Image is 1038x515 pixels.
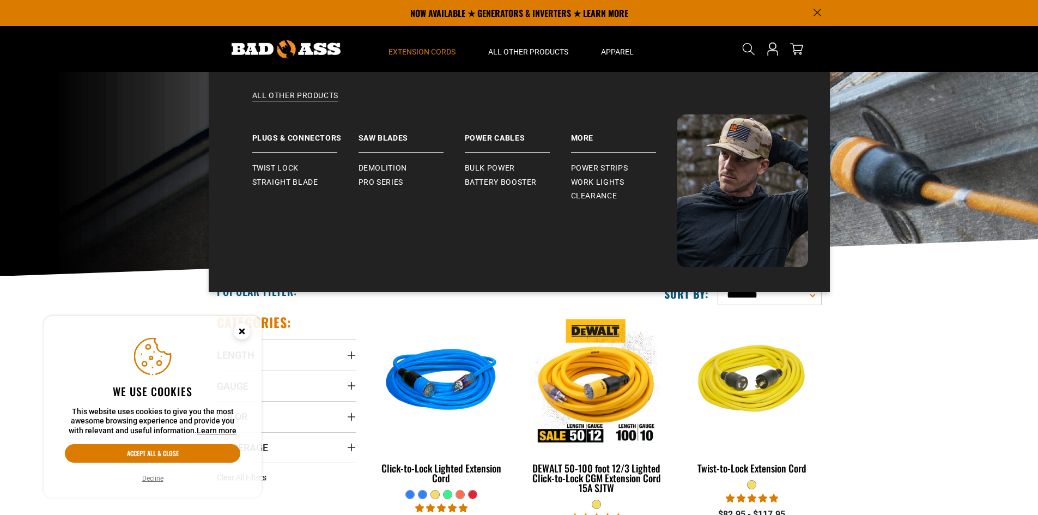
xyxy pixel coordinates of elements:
a: All Other Products [230,90,808,114]
span: Demolition [359,163,407,173]
span: Clearance [571,191,617,201]
a: Work Lights [571,175,677,190]
span: All Other Products [488,47,568,57]
a: Power Strips [571,161,677,175]
div: Click-to-Lock Lighted Extension Cord [372,463,511,483]
aside: Cookie Consent [44,316,262,498]
h2: We use cookies [65,384,240,398]
div: Twist-to-Lock Extension Cord [682,463,821,473]
span: Straight Blade [252,178,318,187]
img: yellow [683,319,821,445]
a: Twist Lock [252,161,359,175]
button: Decline [139,473,167,484]
summary: Gauge [217,371,356,401]
span: 4.87 stars [415,503,468,513]
span: Battery Booster [465,178,537,187]
h2: Categories: [217,314,292,331]
a: Clearance [571,189,677,203]
summary: All Other Products [472,26,585,72]
a: Straight Blade [252,175,359,190]
button: Accept all & close [65,444,240,463]
span: Apparel [601,47,634,57]
img: Bad Ass Extension Cords [677,114,808,267]
img: DEWALT 50-100 foot 12/3 Lighted Click-to-Lock CGM Extension Cord 15A SJTW [528,319,665,445]
a: Power Cables [465,114,571,153]
p: This website uses cookies to give you the most awesome browsing experience and provide you with r... [65,407,240,436]
span: Work Lights [571,178,624,187]
span: Bulk Power [465,163,515,173]
img: blue [373,319,510,445]
div: DEWALT 50-100 foot 12/3 Lighted Click-to-Lock CGM Extension Cord 15A SJTW [527,463,666,493]
a: Saw Blades [359,114,465,153]
a: Learn more [197,426,236,435]
img: Bad Ass Extension Cords [232,40,341,58]
a: Pro Series [359,175,465,190]
span: 5.00 stars [726,493,778,504]
a: DEWALT 50-100 foot 12/3 Lighted Click-to-Lock CGM Extension Cord 15A SJTW DEWALT 50-100 foot 12/3... [527,314,666,499]
summary: Color [217,401,356,432]
a: More [571,114,677,153]
a: Battery Booster [465,175,571,190]
span: Extension Cords [389,47,456,57]
label: Sort by: [664,287,709,301]
summary: Apparel [585,26,650,72]
span: Twist Lock [252,163,299,173]
a: yellow Twist-to-Lock Extension Cord [682,314,821,480]
a: Demolition [359,161,465,175]
a: Bulk Power [465,161,571,175]
span: Pro Series [359,178,403,187]
h2: Popular Filter: [217,284,297,298]
a: blue Click-to-Lock Lighted Extension Cord [372,314,511,489]
summary: Search [740,40,757,58]
summary: Length [217,340,356,370]
summary: Amperage [217,432,356,463]
span: Power Strips [571,163,628,173]
a: Plugs & Connectors [252,114,359,153]
summary: Extension Cords [372,26,472,72]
